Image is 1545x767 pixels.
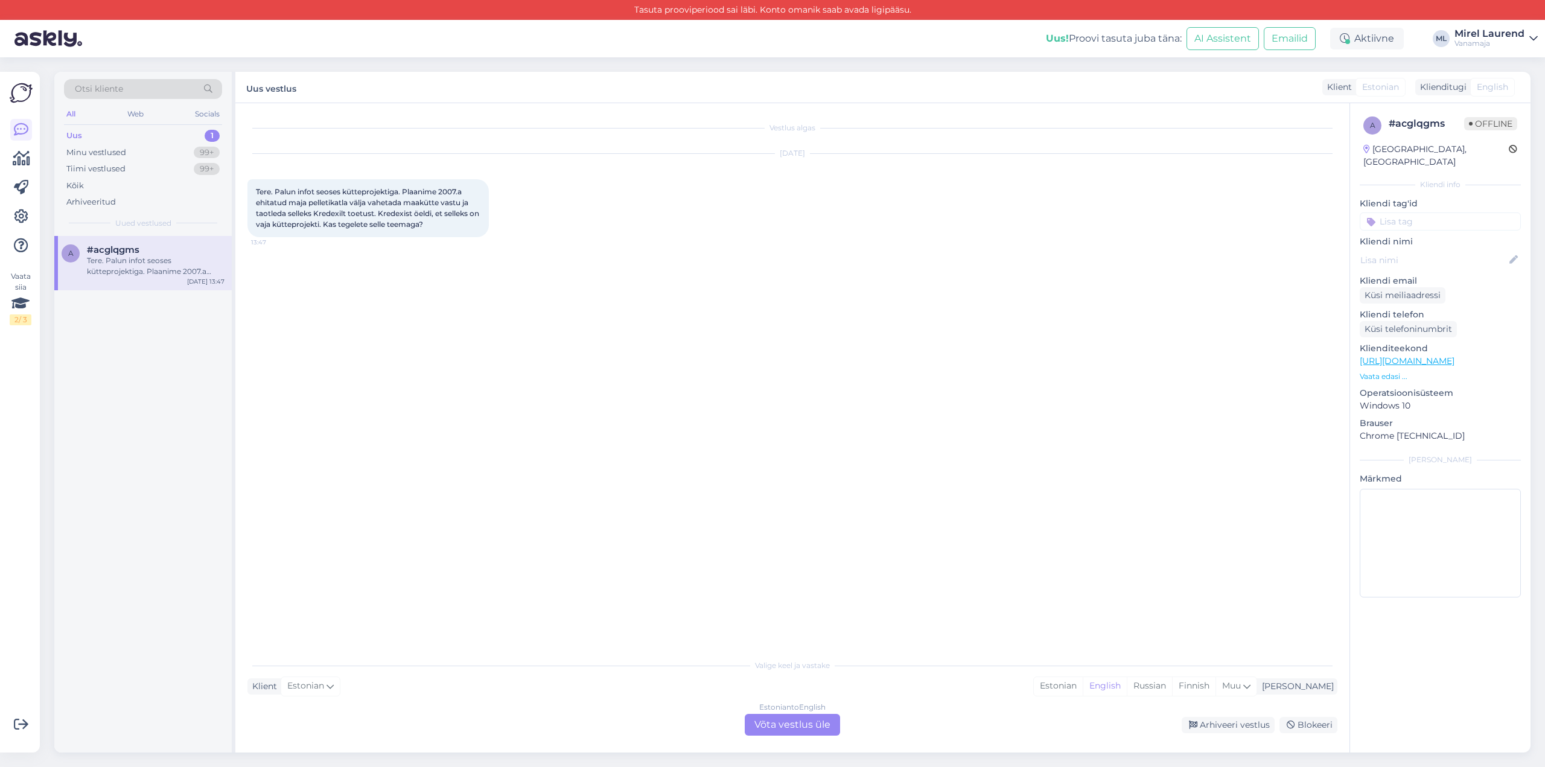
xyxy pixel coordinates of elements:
[1264,27,1316,50] button: Emailid
[1360,399,1521,412] p: Windows 10
[1360,235,1521,248] p: Kliendi nimi
[1360,417,1521,430] p: Brauser
[1363,143,1509,168] div: [GEOGRAPHIC_DATA], [GEOGRAPHIC_DATA]
[66,147,126,159] div: Minu vestlused
[1360,287,1445,304] div: Küsi meiliaadressi
[1360,275,1521,287] p: Kliendi email
[251,238,296,247] span: 13:47
[1330,28,1404,49] div: Aktiivne
[1360,355,1454,366] a: [URL][DOMAIN_NAME]
[247,123,1337,133] div: Vestlus algas
[1127,677,1172,695] div: Russian
[1415,81,1467,94] div: Klienditugi
[1360,212,1521,231] input: Lisa tag
[66,163,126,175] div: Tiimi vestlused
[1182,717,1275,733] div: Arhiveeri vestlus
[87,244,139,255] span: #acglqgms
[205,130,220,142] div: 1
[246,79,296,95] label: Uus vestlus
[1360,308,1521,321] p: Kliendi telefon
[1360,179,1521,190] div: Kliendi info
[1360,387,1521,399] p: Operatsioonisüsteem
[256,187,481,229] span: Tere. Palun infot seoses kütteprojektiga. Plaanime 2007.a ehitatud maja pelletikatla välja vaheta...
[1046,33,1069,44] b: Uus!
[1046,31,1182,46] div: Proovi tasuta juba täna:
[66,130,82,142] div: Uus
[247,680,277,693] div: Klient
[187,277,225,286] div: [DATE] 13:47
[1360,253,1507,267] input: Lisa nimi
[194,147,220,159] div: 99+
[194,163,220,175] div: 99+
[247,148,1337,159] div: [DATE]
[10,314,31,325] div: 2 / 3
[1279,717,1337,733] div: Blokeeri
[68,249,74,258] span: a
[247,660,1337,671] div: Valige keel ja vastake
[10,81,33,104] img: Askly Logo
[745,714,840,736] div: Võta vestlus üle
[75,83,123,95] span: Otsi kliente
[1433,30,1450,47] div: ML
[1360,454,1521,465] div: [PERSON_NAME]
[1222,680,1241,691] span: Muu
[1360,197,1521,210] p: Kliendi tag'id
[64,106,78,122] div: All
[193,106,222,122] div: Socials
[1034,677,1083,695] div: Estonian
[1360,321,1457,337] div: Küsi telefoninumbrit
[1257,680,1334,693] div: [PERSON_NAME]
[87,255,225,277] div: Tere. Palun infot seoses kütteprojektiga. Plaanime 2007.a ehitatud maja pelletikatla välja vaheta...
[287,679,324,693] span: Estonian
[1360,430,1521,442] p: Chrome [TECHNICAL_ID]
[1389,116,1464,131] div: # acglqgms
[115,218,171,229] span: Uued vestlused
[1083,677,1127,695] div: English
[1454,29,1524,39] div: Mirel Laurend
[1172,677,1215,695] div: Finnish
[1370,121,1375,130] span: a
[1454,39,1524,48] div: Vanamaja
[1322,81,1352,94] div: Klient
[66,180,84,192] div: Kõik
[1362,81,1399,94] span: Estonian
[1187,27,1259,50] button: AI Assistent
[1360,371,1521,382] p: Vaata edasi ...
[1464,117,1517,130] span: Offline
[1360,342,1521,355] p: Klienditeekond
[759,702,826,713] div: Estonian to English
[1360,473,1521,485] p: Märkmed
[10,271,31,325] div: Vaata siia
[125,106,146,122] div: Web
[1477,81,1508,94] span: English
[1454,29,1538,48] a: Mirel LaurendVanamaja
[66,196,116,208] div: Arhiveeritud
